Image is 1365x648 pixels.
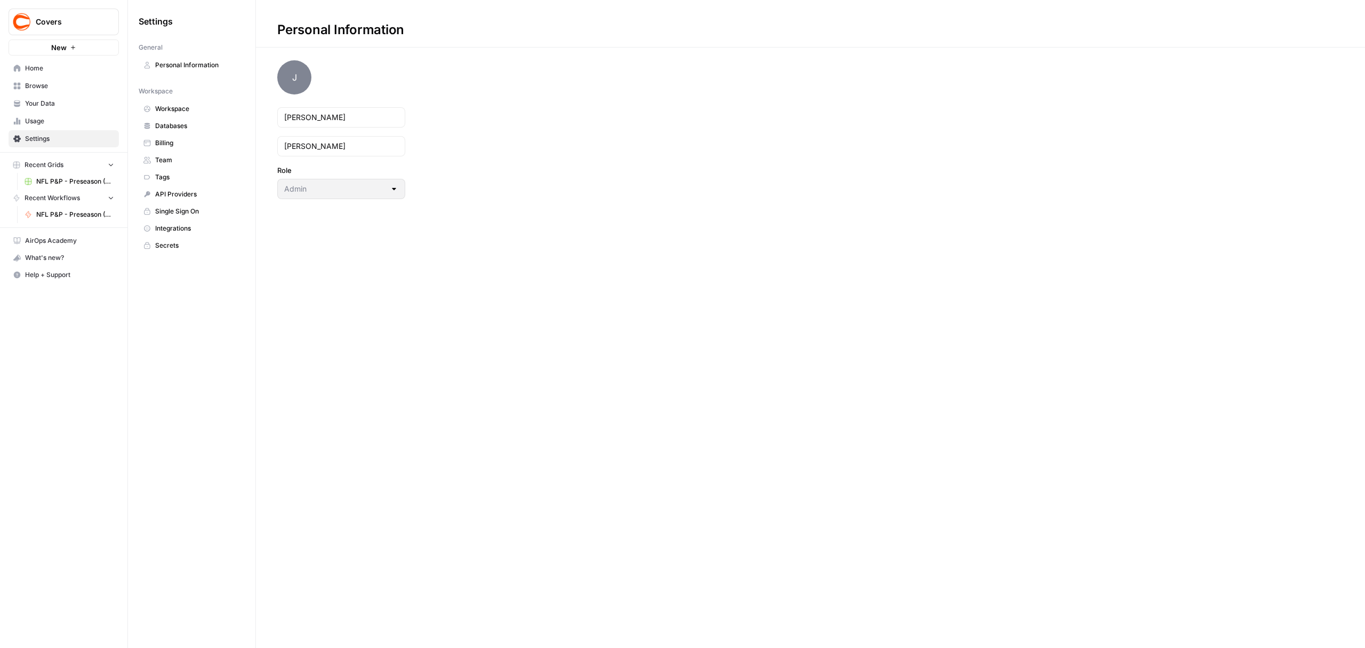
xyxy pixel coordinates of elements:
a: Your Data [9,95,119,112]
label: Role [277,165,405,176]
span: Settings [25,134,114,144]
button: Help + Support [9,266,119,283]
button: What's new? [9,249,119,266]
span: Recent Workflows [25,193,80,203]
div: Personal Information [256,21,425,38]
a: Personal Information [139,57,245,74]
span: Help + Support [25,270,114,280]
button: Recent Grids [9,157,119,173]
a: NFL P&P - Preseason (Production) Grid [20,173,119,190]
span: NFL P&P - Preseason (Production) Grid [36,177,114,186]
span: Databases [155,121,240,131]
span: Tags [155,172,240,182]
span: Team [155,155,240,165]
span: Secrets [155,241,240,250]
span: Integrations [155,224,240,233]
span: NFL P&P - Preseason (Production) [36,210,114,219]
span: Billing [155,138,240,148]
div: What's new? [9,250,118,266]
button: Recent Workflows [9,190,119,206]
span: Your Data [25,99,114,108]
span: Usage [25,116,114,126]
span: Single Sign On [155,207,240,216]
button: New [9,39,119,56]
span: Covers [36,17,100,27]
span: AirOps Academy [25,236,114,246]
span: Recent Grids [25,160,63,170]
span: General [139,43,163,52]
a: Tags [139,169,245,186]
a: Browse [9,77,119,94]
a: Billing [139,135,245,152]
a: Home [9,60,119,77]
span: J [277,60,311,94]
a: NFL P&P - Preseason (Production) [20,206,119,223]
a: API Providers [139,186,245,203]
a: Team [139,152,245,169]
span: Home [25,64,114,73]
a: Workspace [139,100,245,117]
span: API Providers [155,189,240,199]
img: Covers Logo [12,12,31,31]
span: Browse [25,81,114,91]
span: New [51,42,67,53]
button: Workspace: Covers [9,9,119,35]
span: Workspace [139,86,173,96]
a: Integrations [139,220,245,237]
span: Workspace [155,104,240,114]
a: Settings [9,130,119,147]
span: Settings [139,15,173,28]
a: Single Sign On [139,203,245,220]
a: Databases [139,117,245,135]
a: Secrets [139,237,245,254]
span: Personal Information [155,60,240,70]
a: AirOps Academy [9,232,119,249]
a: Usage [9,113,119,130]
